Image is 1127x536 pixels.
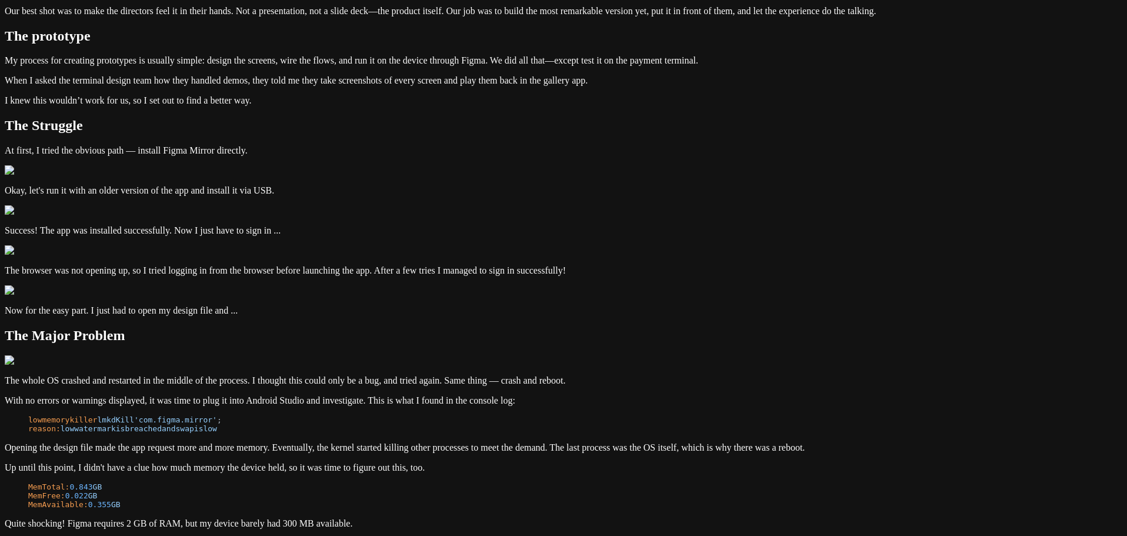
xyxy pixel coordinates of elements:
h2: The prototype [5,28,1122,44]
p: With no errors or warnings displayed, it was time to plug it into Android Studio and investigate.... [5,395,1122,406]
p: Our best shot was to make the directors feel it in their hands. Not a presentation, not a slide d... [5,6,1122,16]
p: When I asked the terminal design team how they handled demos, they told me they take screenshots ... [5,75,1122,86]
span: Kill [116,415,134,424]
span: MemFree: [28,491,65,500]
p: Okay, let's run it with an older version of the app and install it via USB. [5,185,1122,196]
img: Image [5,355,38,366]
span: lmkd [97,415,115,424]
span: is [116,424,125,433]
span: MemAvailable: [28,500,88,509]
span: lowmemorykiller [28,415,97,424]
p: The browser was not opening up, so I tried logging in from the browser before launching the app. ... [5,265,1122,276]
span: GB [111,500,121,509]
img: Image [5,205,38,216]
img: Image [5,285,38,296]
span: breached [125,424,162,433]
p: My process for creating prototypes is usually simple: design the screens, wire the flows, and run... [5,55,1122,66]
p: Quite shocking! Figma requires 2 GB of RAM, but my device barely had 300 MB available. [5,518,1122,529]
p: At first, I tried the obvious path — install Figma Mirror directly. [5,145,1122,156]
img: Image [5,165,38,176]
span: ; [217,415,222,424]
span: and [162,424,175,433]
p: Now for the easy part. I just had to open my design file and ... [5,305,1122,316]
p: Up until this point, I didn't have a clue how much memory the device held, so it was time to figu... [5,462,1122,473]
span: 0.843 [69,482,92,491]
p: Opening the design file made the app request more and more memory. Eventually, the kernel started... [5,442,1122,453]
img: Image [5,245,38,256]
p: Success! The app was installed successfully. Now I just have to sign in ... [5,225,1122,236]
span: watermark [74,424,115,433]
span: GB [88,491,98,500]
span: swap [176,424,194,433]
span: 'com.figma.mirror' [134,415,217,424]
span: 0.022 [65,491,88,500]
span: 0.355 [88,500,111,509]
span: GB [93,482,102,491]
p: The whole OS crashed and restarted in the middle of the process. I thought this could only be a b... [5,375,1122,386]
h2: The Major Problem [5,328,1122,344]
span: low [203,424,216,433]
span: is [194,424,204,433]
span: low [61,424,74,433]
span: MemTotal: [28,482,69,491]
span: reason: [28,424,61,433]
h2: The Struggle [5,118,1122,134]
p: I knew this wouldn’t work for us, so I set out to find a better way. [5,95,1122,106]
